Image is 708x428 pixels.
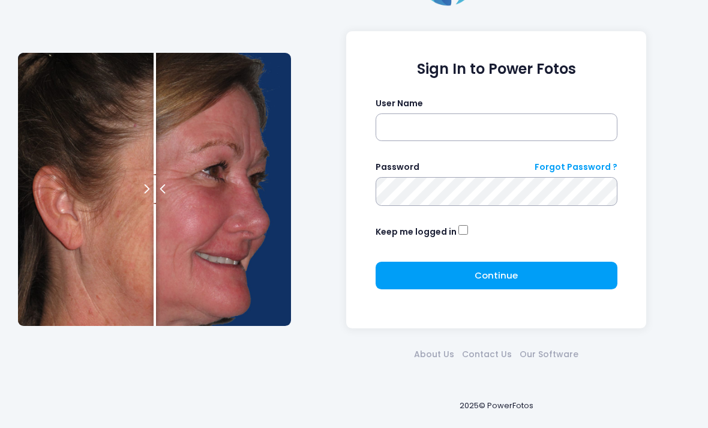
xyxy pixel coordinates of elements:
a: About Us [410,348,458,361]
span: Continue [475,269,518,282]
button: Continue [376,262,617,289]
a: Contact Us [458,348,516,361]
a: Forgot Password ? [535,161,617,173]
label: Password [376,161,419,173]
label: User Name [376,97,423,110]
label: Keep me logged in [376,226,457,238]
a: Our Software [516,348,583,361]
h1: Sign In to Power Fotos [376,61,617,78]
